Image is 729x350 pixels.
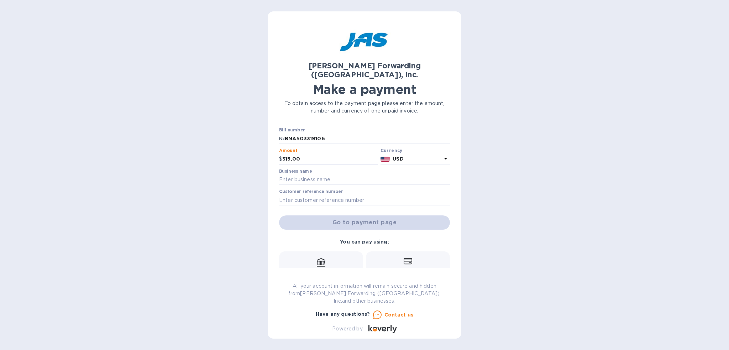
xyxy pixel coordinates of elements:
[279,169,312,173] label: Business name
[393,156,403,162] b: USD
[279,82,450,97] h1: Make a payment
[279,148,297,153] label: Amount
[340,239,389,245] b: You can pay using:
[279,195,450,205] input: Enter customer reference number
[279,282,450,305] p: All your account information will remain secure and hidden from [PERSON_NAME] Forwarding ([GEOGRA...
[279,174,450,185] input: Enter business name
[279,135,285,142] p: №
[282,154,378,164] input: 0.00
[332,325,362,333] p: Powered by
[384,312,414,318] u: Contact us
[285,133,450,144] input: Enter bill number
[279,190,343,194] label: Customer reference number
[279,100,450,115] p: To obtain access to the payment page please enter the amount, number and currency of one unpaid i...
[279,128,305,132] label: Bill number
[381,157,390,162] img: USD
[309,61,421,79] b: [PERSON_NAME] Forwarding ([GEOGRAPHIC_DATA]), Inc.
[316,311,370,317] b: Have any questions?
[381,148,403,153] b: Currency
[279,155,282,163] p: $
